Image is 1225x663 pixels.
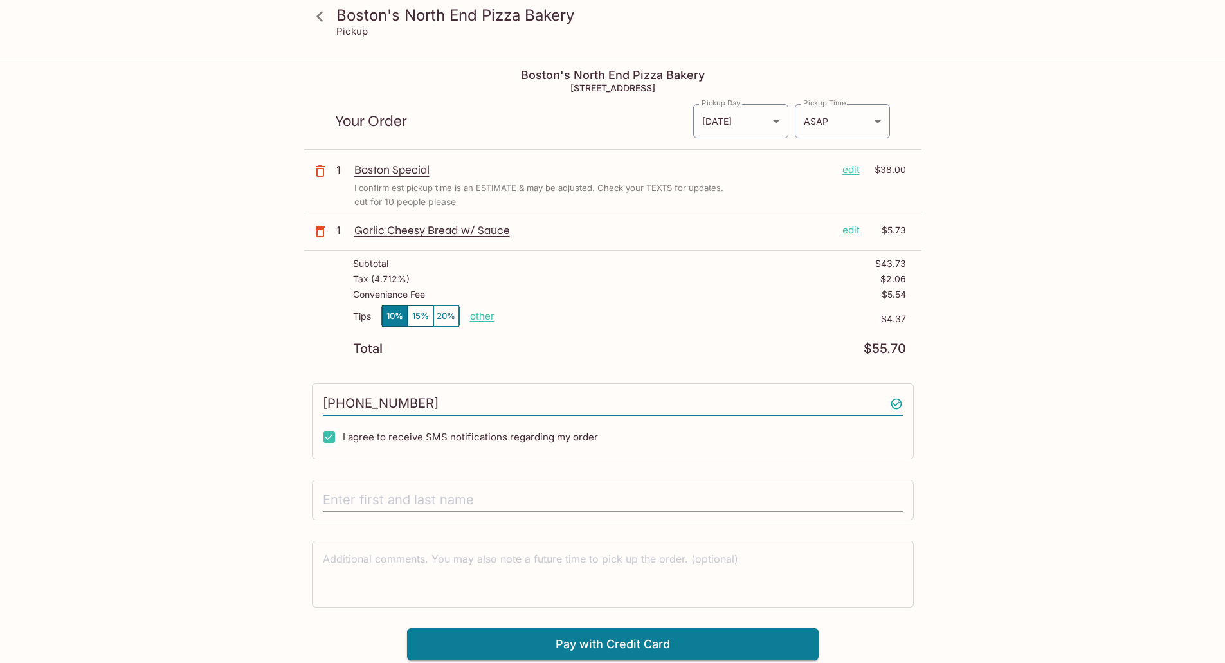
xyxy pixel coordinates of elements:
p: I confirm est pickup time is an ESTIMATE & may be adjusted. Check your TEXTS for updates. [354,182,723,194]
p: cut for 10 people please [354,197,906,207]
p: edit [842,163,860,177]
p: $2.06 [880,274,906,284]
input: Enter phone number [323,392,903,416]
h3: Boston's North End Pizza Bakery [336,5,911,25]
button: 20% [433,305,459,327]
p: Total [353,343,383,355]
p: $5.73 [867,223,906,237]
p: 1 [336,223,349,237]
p: $55.70 [864,343,906,355]
p: $43.73 [875,259,906,269]
p: edit [842,223,860,237]
button: 15% [408,305,433,327]
label: Pickup Day [702,98,740,108]
p: Boston Special [354,163,832,177]
button: Pay with Credit Card [407,628,819,660]
p: Tax ( 4.712% ) [353,274,410,284]
span: I agree to receive SMS notifications regarding my order [343,431,598,443]
div: ASAP [795,104,890,138]
div: [DATE] [693,104,788,138]
h5: [STREET_ADDRESS] [304,82,921,93]
button: other [470,310,495,322]
button: 10% [382,305,408,327]
input: Enter first and last name [323,488,903,513]
p: Your Order [335,115,693,127]
p: Subtotal [353,259,388,269]
p: $38.00 [867,163,906,177]
p: 1 [336,163,349,177]
p: Garlic Cheesy Bread w/ Sauce [354,223,832,237]
h4: Boston's North End Pizza Bakery [304,68,921,82]
p: Tips [353,311,371,322]
p: Convenience Fee [353,289,425,300]
p: $5.54 [882,289,906,300]
p: Pickup [336,25,368,37]
label: Pickup Time [803,98,846,108]
p: $4.37 [495,314,906,324]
